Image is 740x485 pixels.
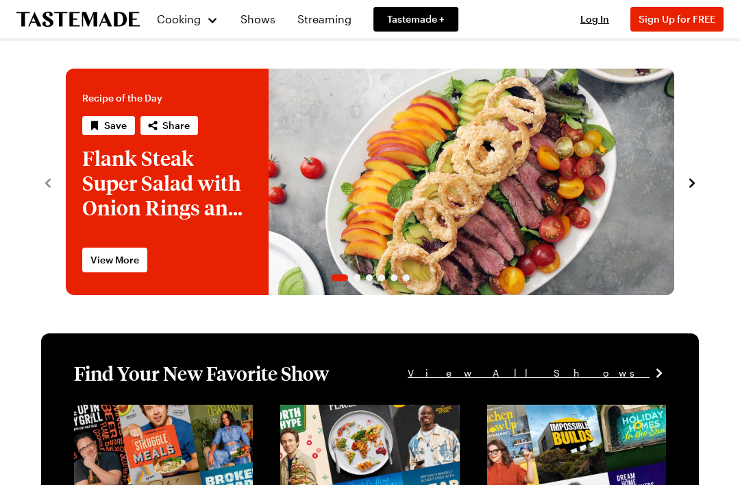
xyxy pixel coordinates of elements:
[104,119,127,132] span: Save
[580,13,609,25] span: Log In
[403,274,410,281] span: Go to slide 6
[408,366,666,381] a: View All Shows
[162,119,190,132] span: Share
[156,3,219,36] button: Cooking
[74,406,219,436] a: View full content for [object Object]
[74,361,329,386] h1: Find Your New Favorite Show
[630,7,724,32] button: Sign Up for FREE
[331,274,348,281] span: Go to slide 1
[354,274,360,281] span: Go to slide 2
[487,406,632,436] a: View full content for [object Object]
[378,274,385,281] span: Go to slide 4
[280,406,425,436] a: View full content for [object Object]
[16,12,140,27] a: To Tastemade Home Page
[391,274,397,281] span: Go to slide 5
[387,12,445,26] span: Tastemade +
[82,248,147,272] a: View More
[408,366,650,381] span: View All Shows
[639,13,715,25] span: Sign Up for FREE
[567,12,622,26] button: Log In
[140,116,198,135] button: Share
[90,253,139,267] span: View More
[685,174,699,190] button: navigate to next item
[82,116,135,135] button: Save recipe
[41,174,55,190] button: navigate to previous item
[373,7,458,32] a: Tastemade +
[366,274,373,281] span: Go to slide 3
[66,69,674,295] div: 1 / 6
[157,12,201,25] span: Cooking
